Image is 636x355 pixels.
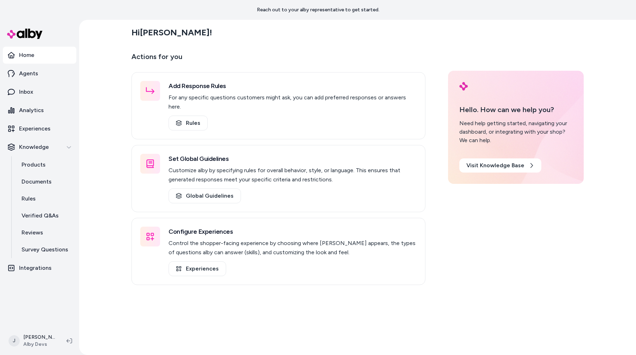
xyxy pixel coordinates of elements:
p: Inbox [19,88,33,96]
p: Rules [22,194,36,203]
h3: Set Global Guidelines [169,154,417,164]
button: Knowledge [3,139,76,156]
p: Integrations [19,264,52,272]
a: Global Guidelines [169,188,241,203]
p: Customize alby by specifying rules for overall behavior, style, or language. This ensures that ge... [169,166,417,184]
p: Agents [19,69,38,78]
a: Agents [3,65,76,82]
img: alby Logo [7,29,42,39]
a: Documents [14,173,76,190]
a: Experiences [3,120,76,137]
button: J[PERSON_NAME]Alby Devs [4,330,61,352]
p: Experiences [19,124,51,133]
a: Verified Q&As [14,207,76,224]
p: Actions for you [131,51,425,68]
p: Knowledge [19,143,49,151]
p: Reviews [22,228,43,237]
a: Survey Questions [14,241,76,258]
a: Rules [14,190,76,207]
p: Home [19,51,34,59]
span: J [8,335,20,347]
a: Experiences [169,261,226,276]
p: For any specific questions customers might ask, you can add preferred responses or answers here. [169,93,417,111]
p: Survey Questions [22,245,68,254]
p: Products [22,161,46,169]
a: Integrations [3,260,76,277]
p: Reach out to your alby representative to get started. [257,6,379,13]
span: Alby Devs [23,341,55,348]
p: Analytics [19,106,44,115]
p: Documents [22,177,52,186]
a: Home [3,47,76,64]
p: Hello. How can we help you? [459,104,572,115]
h2: Hi [PERSON_NAME] ! [131,27,212,38]
a: Analytics [3,102,76,119]
a: Rules [169,116,208,130]
h3: Configure Experiences [169,227,417,237]
h3: Add Response Rules [169,81,417,91]
p: Control the shopper-facing experience by choosing where [PERSON_NAME] appears, the types of quest... [169,239,417,257]
p: [PERSON_NAME] [23,334,55,341]
p: Verified Q&As [22,211,59,220]
img: alby Logo [459,82,468,91]
a: Visit Knowledge Base [459,158,541,173]
a: Products [14,156,76,173]
div: Need help getting started, navigating your dashboard, or integrating with your shop? We can help. [459,119,572,145]
a: Inbox [3,83,76,100]
a: Reviews [14,224,76,241]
